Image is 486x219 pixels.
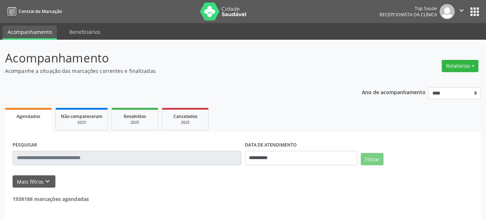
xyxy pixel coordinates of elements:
strong: 1938188 marcações agendadas [13,196,89,202]
div: Top Saude [380,5,437,12]
button: Mais filtroskeyboard_arrow_down [13,175,55,188]
div: 2025 [167,120,203,125]
div: 2025 [61,120,103,125]
span: Resolvidos [124,113,146,119]
p: Acompanhamento [5,49,338,67]
button:  [455,4,468,19]
span: Cancelados [173,113,197,119]
span: Recepcionista da clínica [380,12,437,18]
span: Agendados [17,113,40,119]
a: Central de Marcação [5,5,62,17]
i:  [458,6,465,14]
button: Relatórios [442,60,478,72]
img: img [440,4,455,19]
a: Acompanhamento [3,26,57,40]
a: Beneficiários [64,26,105,38]
p: Ano de acompanhamento [362,87,426,96]
span: Não compareceram [61,113,103,119]
i: keyboard_arrow_down [44,178,51,185]
label: DATA DE ATENDIMENTO [245,140,297,151]
button: Filtrar [361,153,383,165]
button: apps [468,5,481,18]
span: Central de Marcação [19,8,62,14]
label: PESQUISAR [13,140,37,151]
div: 2025 [117,120,153,125]
p: Acompanhe a situação das marcações correntes e finalizadas [5,67,338,75]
